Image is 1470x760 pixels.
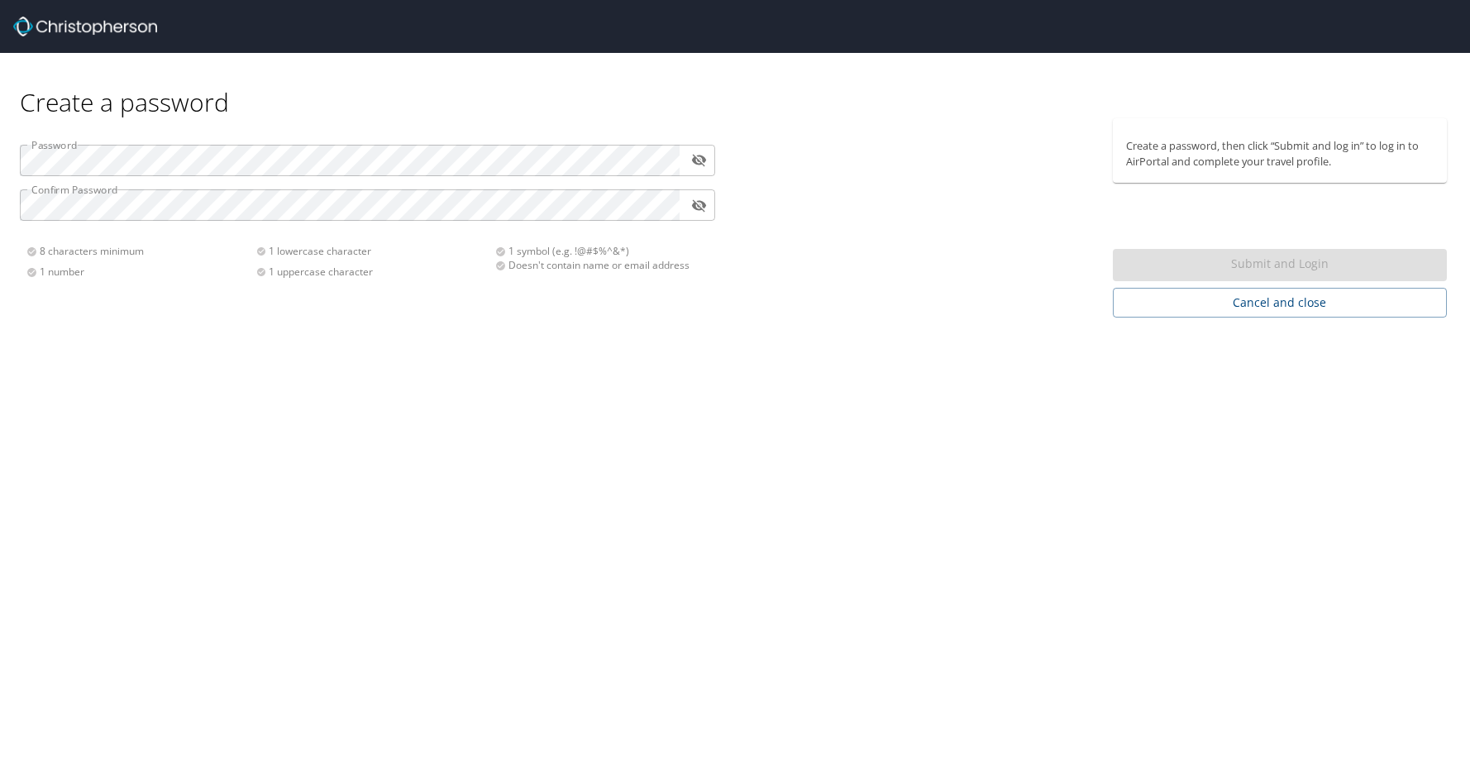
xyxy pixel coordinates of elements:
[686,193,712,218] button: toggle password visibility
[1126,138,1434,170] p: Create a password, then click “Submit and log in” to log in to AirPortal and complete your travel...
[1113,288,1448,318] button: Cancel and close
[495,244,705,258] div: 1 symbol (e.g. !@#$%^&*)
[26,265,256,279] div: 1 number
[495,258,705,272] div: Doesn't contain name or email address
[256,265,486,279] div: 1 uppercase character
[1126,293,1434,313] span: Cancel and close
[256,244,486,258] div: 1 lowercase character
[26,244,256,258] div: 8 characters minimum
[686,147,712,173] button: toggle password visibility
[20,53,1450,118] div: Create a password
[13,17,157,36] img: Christopherson_logo_rev.png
